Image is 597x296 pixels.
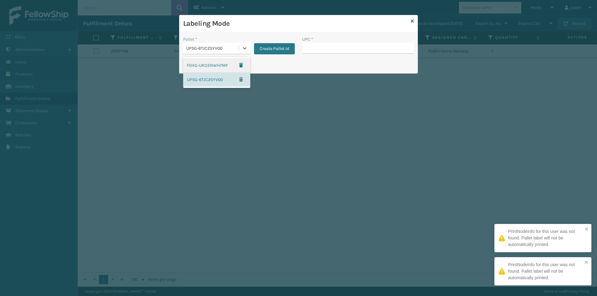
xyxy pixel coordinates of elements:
[508,262,583,281] div: PrintNodeInfo for this user was not found. Pallet label will not be automatically printed.
[183,72,250,87] div: UPSG-6TJC25YV00
[302,36,313,43] label: UPC
[186,45,239,52] div: UPSG-6TJC25YV00
[585,260,589,266] button: close
[183,19,408,28] h3: Labeling Mode
[254,43,295,54] button: Create Pallet Id
[183,58,250,72] div: FDXG-UKG5NWH7MF
[183,36,197,43] label: Pallet
[585,226,589,232] button: close
[508,228,583,248] div: PrintNodeInfo for this user was not found. Pallet label will not be automatically printed.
